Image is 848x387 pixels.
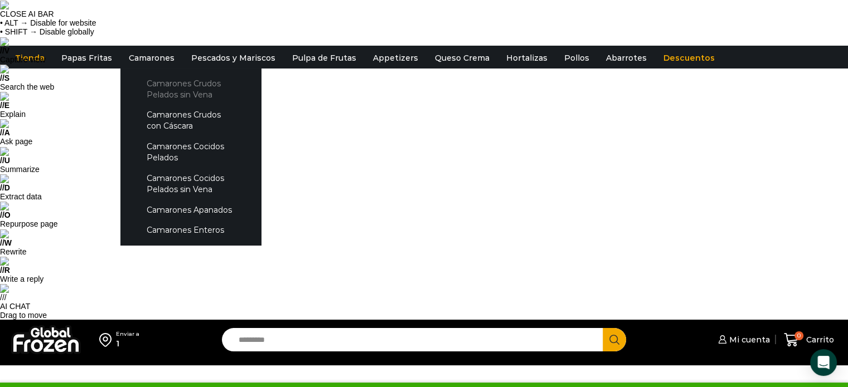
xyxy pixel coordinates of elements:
[715,329,770,351] a: Mi cuenta
[781,327,837,353] a: 0 Carrito
[803,334,834,345] span: Carrito
[603,328,626,351] button: Search button
[116,330,139,338] div: Enviar a
[99,330,116,349] img: address-field-icon.svg
[810,349,837,376] div: Open Intercom Messenger
[726,334,770,345] span: Mi cuenta
[116,338,139,349] div: 1
[794,331,803,340] span: 0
